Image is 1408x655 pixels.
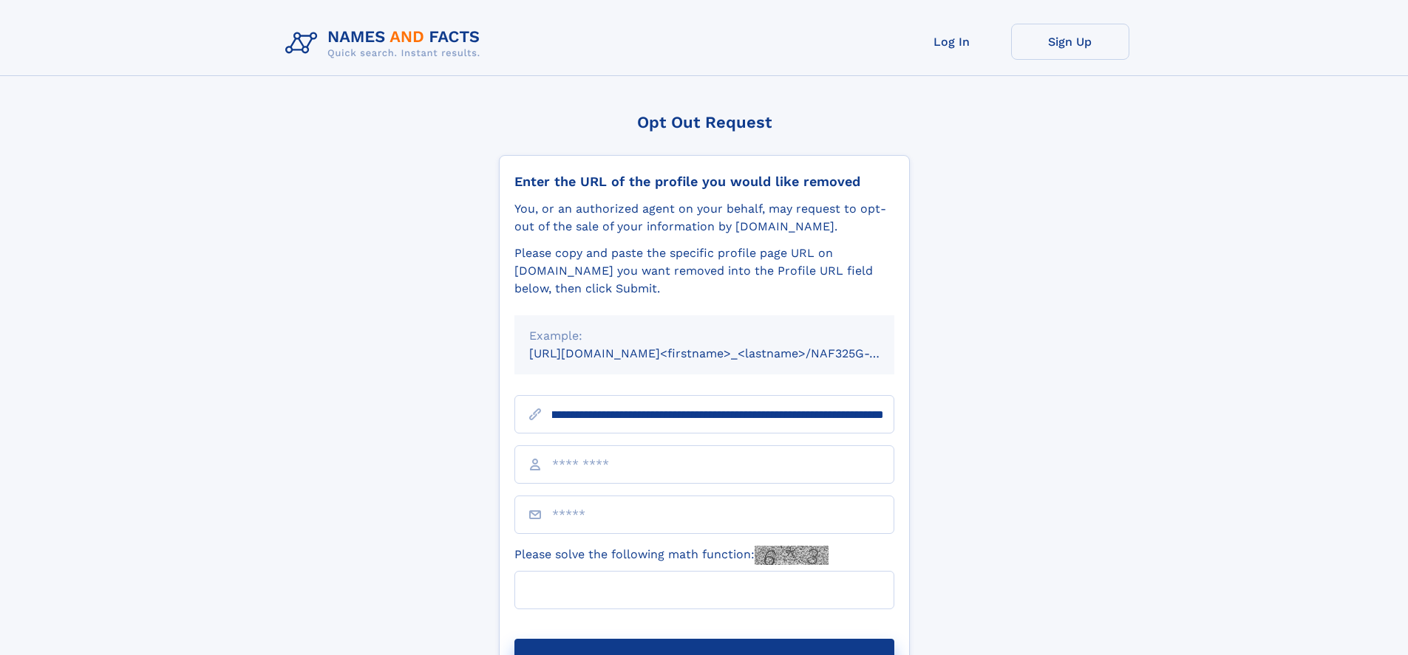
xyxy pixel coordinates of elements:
[514,546,829,565] label: Please solve the following math function:
[1011,24,1129,60] a: Sign Up
[514,174,894,190] div: Enter the URL of the profile you would like removed
[279,24,492,64] img: Logo Names and Facts
[514,244,894,298] div: Please copy and paste the specific profile page URL on [DOMAIN_NAME] you want removed into the Pr...
[499,113,910,131] div: Opt Out Request
[529,346,922,360] small: [URL][DOMAIN_NAME]<firstname>_<lastname>/NAF325G-xxxxxxxx
[514,200,894,236] div: You, or an authorized agent on your behalf, may request to opt-out of the sale of your informatio...
[529,327,880,345] div: Example:
[893,24,1011,60] a: Log In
